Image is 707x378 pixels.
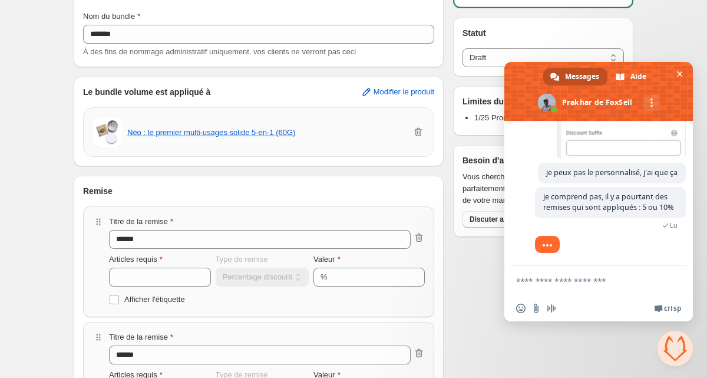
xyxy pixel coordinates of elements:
span: Vous cherchez un widget qui s'aligne parfaitement avec les couleurs et l'ambiance de votre marque ? [462,171,624,206]
a: Aide [609,68,655,86]
label: Valeur [313,254,341,265]
span: Afficher l'étiquette [124,295,185,304]
a: Crisp [654,304,681,313]
span: Lu [670,221,678,229]
label: Titre de la remise [109,331,173,343]
h3: Besoin d'aide avec le widget ? [462,155,582,166]
span: Modifier le produit [374,87,434,97]
div: % [321,271,328,283]
span: Aide [630,68,646,86]
span: je peux pas le personnalisé, j'ai que ça [546,167,678,178]
span: À des fins de nommage administratif uniquement, vos clients ne verront pas ceci [83,47,356,56]
button: Discuter avec nous [462,211,541,228]
textarea: Entrez votre message... [516,266,658,295]
img: Néo : le premier multi-usages solide 5-en-1 (60G) [93,117,123,147]
h3: Limites du bundle [462,96,533,107]
button: Néo : le premier multi-usages solide 5-en-1 (60G) [127,128,295,137]
label: Nom du bundle [83,11,140,22]
label: Articles requis [109,254,163,265]
h3: Remise [83,185,113,197]
span: Insérer un emoji [516,304,526,313]
span: Crisp [664,304,681,313]
span: Discuter avec nous [470,215,534,224]
label: Type de remise [216,254,268,265]
span: je comprend pas, il y a pourtant des remises qui sont appliqués : 5 ou 10% [543,192,673,212]
h3: Statut [462,27,624,39]
h3: Le bundle volume est appliqué à [83,86,210,98]
a: Fermer le chat [658,331,693,366]
span: Envoyer un fichier [531,304,541,313]
label: Titre de la remise [109,216,173,228]
a: Messages [543,68,607,86]
button: Modifier le produit [353,83,441,101]
span: Fermer le chat [673,68,686,80]
span: 1/25 Produits [474,113,520,122]
span: Message audio [547,304,556,313]
span: Messages [565,68,599,86]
